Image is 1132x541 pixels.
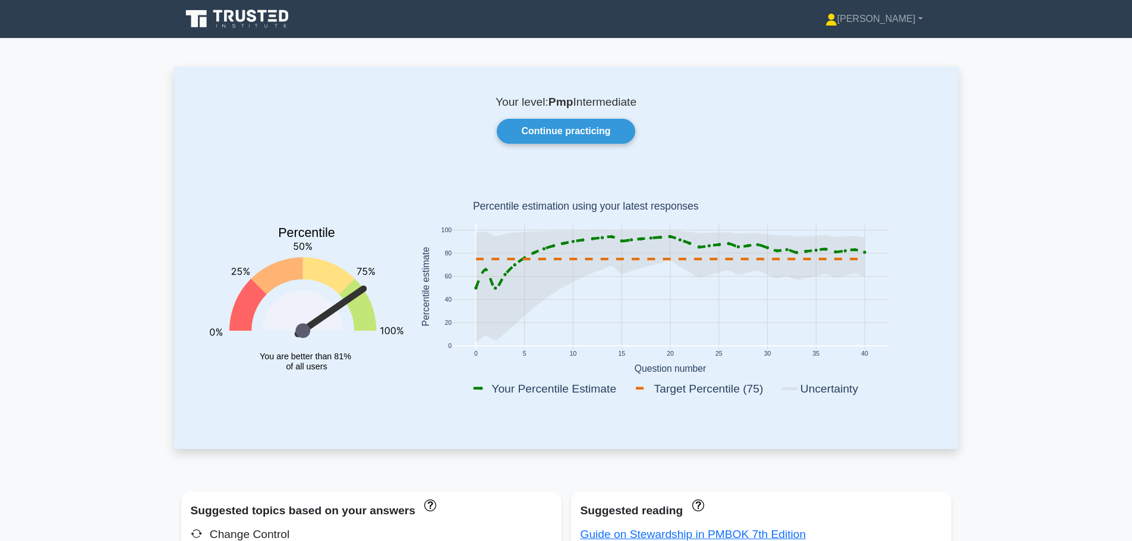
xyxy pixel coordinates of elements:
[444,274,452,280] text: 60
[812,351,819,357] text: 35
[444,297,452,303] text: 40
[260,352,351,361] tspan: You are better than 81%
[522,351,526,357] text: 5
[441,227,452,234] text: 100
[203,95,930,109] p: Your level: Intermediate
[764,351,771,357] text: 30
[286,362,327,371] tspan: of all users
[444,320,452,327] text: 20
[667,351,674,357] text: 20
[444,251,452,257] text: 80
[472,201,698,213] text: Percentile estimation using your latest responses
[420,247,430,327] text: Percentile estimate
[448,343,452,350] text: 0
[797,7,951,31] a: [PERSON_NAME]
[421,498,436,511] a: These topics have been answered less than 50% correct. Topics disapear when you answer questions ...
[581,501,942,520] div: Suggested reading
[689,498,704,511] a: These concepts have been answered less than 50% correct. The guides disapear when you answer ques...
[861,351,868,357] text: 40
[548,96,573,108] b: Pmp
[715,351,722,357] text: 25
[634,363,706,374] text: Question number
[497,119,635,144] a: Continue practicing
[278,226,335,241] text: Percentile
[618,351,625,357] text: 15
[569,351,576,357] text: 10
[581,528,806,540] a: Guide on Stewardship in PMBOK 7th Edition
[191,501,552,520] div: Suggested topics based on your answers
[474,351,477,357] text: 0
